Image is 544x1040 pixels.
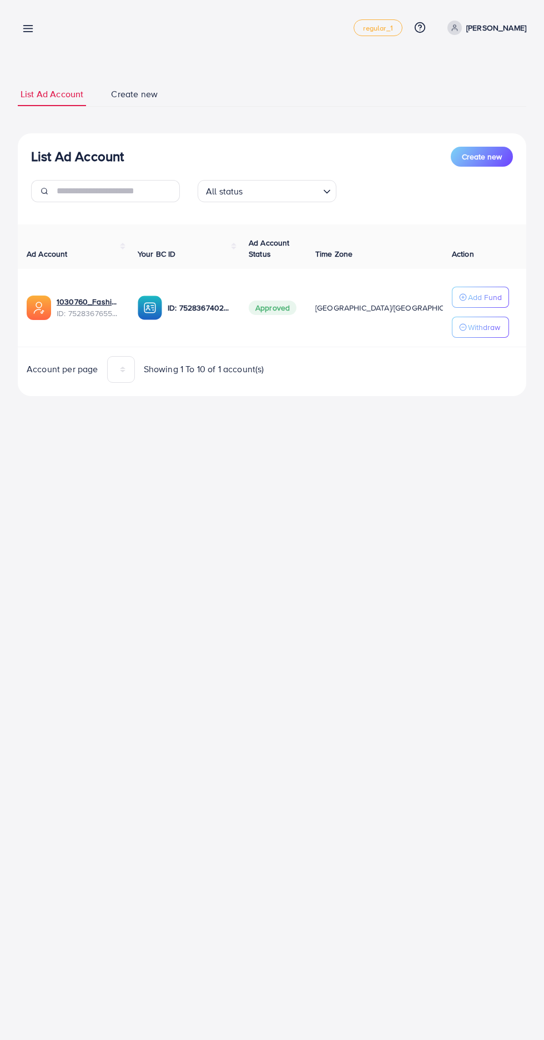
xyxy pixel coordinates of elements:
p: ID: 7528367402921476112 [168,301,231,314]
span: Action [452,248,474,259]
span: List Ad Account [21,88,83,101]
span: All status [204,183,245,199]
p: Withdraw [468,321,500,334]
span: Ad Account Status [249,237,290,259]
img: ic-ads-acc.e4c84228.svg [27,296,51,320]
h3: List Ad Account [31,148,124,164]
span: Ad Account [27,248,68,259]
button: Create new [451,147,513,167]
span: Create new [462,151,502,162]
span: [GEOGRAPHIC_DATA]/[GEOGRAPHIC_DATA] [315,302,470,313]
a: [PERSON_NAME] [443,21,526,35]
a: 1030760_Fashion Rose_1752834697540 [57,296,120,307]
button: Add Fund [452,287,509,308]
input: Search for option [246,181,319,199]
img: ic-ba-acc.ded83a64.svg [138,296,162,320]
button: Withdraw [452,317,509,338]
span: Account per page [27,363,98,376]
div: <span class='underline'>1030760_Fashion Rose_1752834697540</span></br>7528367655024508945 [57,296,120,319]
span: Time Zone [315,248,352,259]
div: Search for option [198,180,336,202]
span: ID: 7528367655024508945 [57,308,120,319]
iframe: Chat [497,990,536,1032]
span: Create new [111,88,158,101]
span: Showing 1 To 10 of 1 account(s) [144,363,264,376]
span: Your BC ID [138,248,176,259]
p: [PERSON_NAME] [466,21,526,34]
span: regular_1 [363,24,392,32]
span: Approved [249,301,296,315]
a: regular_1 [354,19,402,36]
p: Add Fund [468,291,502,304]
